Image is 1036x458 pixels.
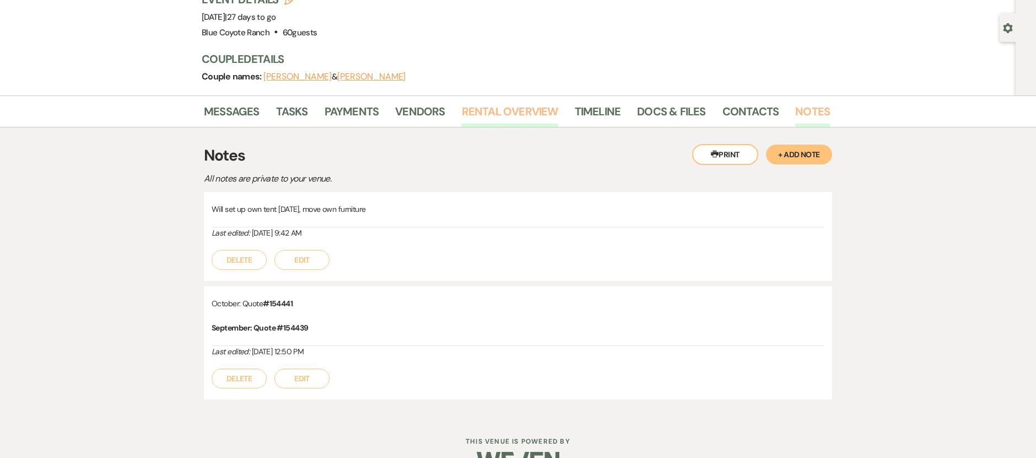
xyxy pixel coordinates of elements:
a: Messages [204,103,260,127]
span: Blue Coyote Ranch [202,27,269,38]
button: Delete [212,369,267,388]
span: 27 days to go [227,12,276,23]
button: Edit [274,250,330,270]
strong: September: Quote #154439 [212,323,309,333]
a: Docs & Files [637,103,705,127]
i: Last edited: [212,347,250,356]
a: Tasks [276,103,308,127]
a: Vendors [395,103,445,127]
a: Rental Overview [462,103,558,127]
span: 60 guests [283,27,317,38]
span: [DATE] [202,12,276,23]
div: [DATE] 12:50 PM [212,346,824,358]
button: [PERSON_NAME] [263,72,332,81]
h3: Notes [204,144,832,167]
span: & [263,71,406,82]
span: Couple names: [202,71,263,82]
a: Contacts [722,103,779,127]
span: | [225,12,276,23]
a: Timeline [575,103,621,127]
p: Will set up own tent [DATE], move own furniture [212,203,824,215]
button: Delete [212,250,267,270]
button: Open lead details [1003,22,1013,33]
a: Payments [325,103,379,127]
p: October: Quote [212,297,824,310]
button: [PERSON_NAME] [337,72,406,81]
div: [DATE] 9:42 AM [212,227,824,239]
button: + Add Note [766,145,832,164]
button: Print [692,144,758,165]
a: Notes [795,103,830,127]
p: All notes are private to your venue. [204,172,590,186]
i: Last edited: [212,228,250,238]
strong: #154441 [263,299,293,308]
h3: Couple Details [202,51,819,67]
button: Edit [274,369,330,388]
